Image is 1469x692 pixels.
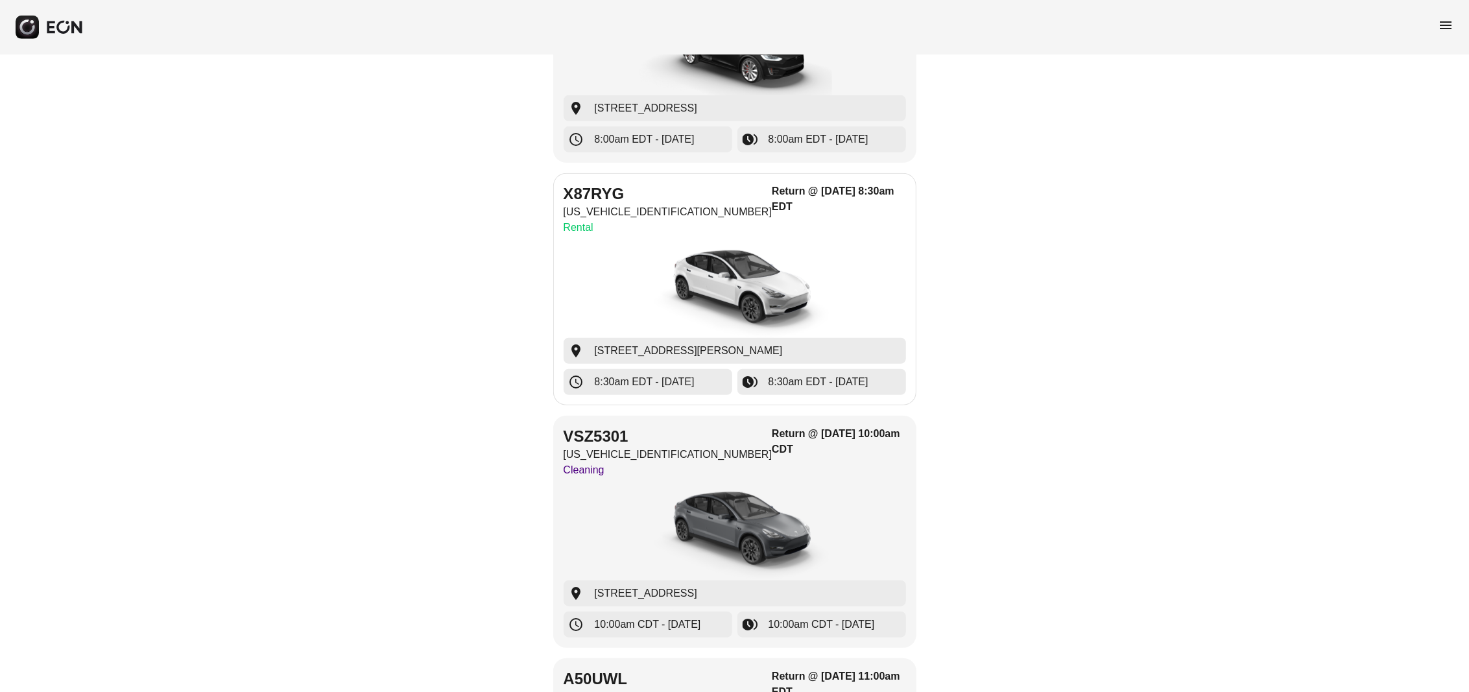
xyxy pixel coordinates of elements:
span: [STREET_ADDRESS][PERSON_NAME] [595,343,783,359]
span: schedule [569,617,584,632]
span: 10:00am CDT - [DATE] [769,617,875,632]
h2: X87RYG [564,184,772,204]
p: Rental [564,220,772,235]
h3: Return @ [DATE] 8:30am EDT [772,184,905,215]
img: car [638,483,832,580]
span: location_on [569,101,584,116]
span: location_on [569,586,584,601]
span: schedule [569,132,584,147]
p: [US_VEHICLE_IDENTIFICATION_NUMBER] [564,447,772,462]
span: 8:30am EDT - [DATE] [595,374,695,390]
h2: VSZ5301 [564,426,772,447]
span: location_on [569,343,584,359]
span: 8:00am EDT - [DATE] [595,132,695,147]
span: browse_gallery [743,132,758,147]
img: car [638,241,832,338]
p: Cleaning [564,462,772,478]
button: VSZ5301[US_VEHICLE_IDENTIFICATION_NUMBER]CleaningReturn @ [DATE] 10:00am CDTcar[STREET_ADDRESS]10... [553,416,916,648]
span: 10:00am CDT - [DATE] [595,617,701,632]
span: [STREET_ADDRESS] [595,586,697,601]
span: 8:00am EDT - [DATE] [769,132,868,147]
p: [US_VEHICLE_IDENTIFICATION_NUMBER] [564,204,772,220]
span: [STREET_ADDRESS] [595,101,697,116]
span: schedule [569,374,584,390]
span: menu [1438,18,1453,33]
span: browse_gallery [743,374,758,390]
span: 8:30am EDT - [DATE] [769,374,868,390]
span: browse_gallery [743,617,758,632]
button: X87RYG[US_VEHICLE_IDENTIFICATION_NUMBER]RentalReturn @ [DATE] 8:30am EDTcar[STREET_ADDRESS][PERSO... [553,173,916,405]
h3: Return @ [DATE] 10:00am CDT [772,426,905,457]
h2: A50UWL [564,669,772,689]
